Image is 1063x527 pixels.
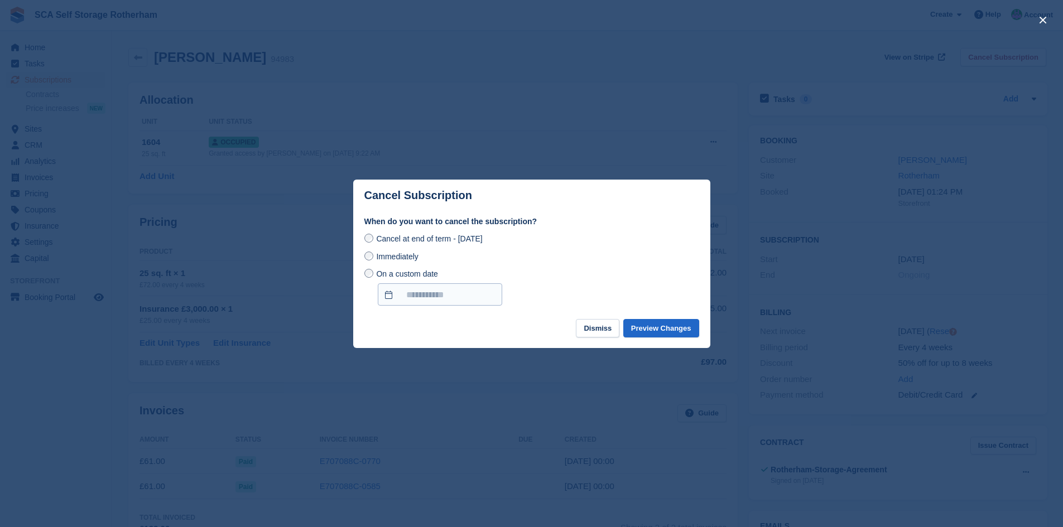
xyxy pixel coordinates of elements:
[364,252,373,260] input: Immediately
[376,234,482,243] span: Cancel at end of term - [DATE]
[364,269,373,278] input: On a custom date
[364,216,699,228] label: When do you want to cancel the subscription?
[623,319,699,337] button: Preview Changes
[364,234,373,243] input: Cancel at end of term - [DATE]
[1034,11,1052,29] button: close
[376,252,418,261] span: Immediately
[576,319,619,337] button: Dismiss
[376,269,438,278] span: On a custom date
[378,283,502,306] input: On a custom date
[364,189,472,202] p: Cancel Subscription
